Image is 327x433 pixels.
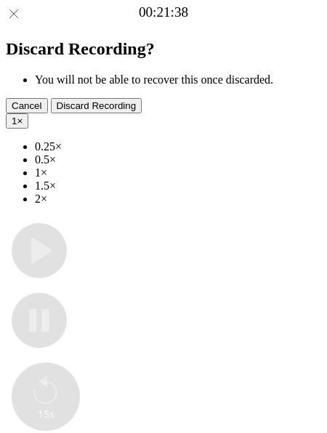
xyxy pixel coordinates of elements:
a: 00:21:38 [139,4,188,20]
li: 1.5× [35,179,321,193]
h2: Discard Recording? [6,39,321,59]
span: 1 [12,116,17,126]
button: Cancel [6,98,48,113]
li: 0.5× [35,153,321,166]
button: 1× [6,113,28,129]
button: Discard Recording [51,98,142,113]
li: 1× [35,166,321,179]
li: 2× [35,193,321,206]
li: 0.25× [35,140,321,153]
li: You will not be able to recover this once discarded. [35,73,321,86]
